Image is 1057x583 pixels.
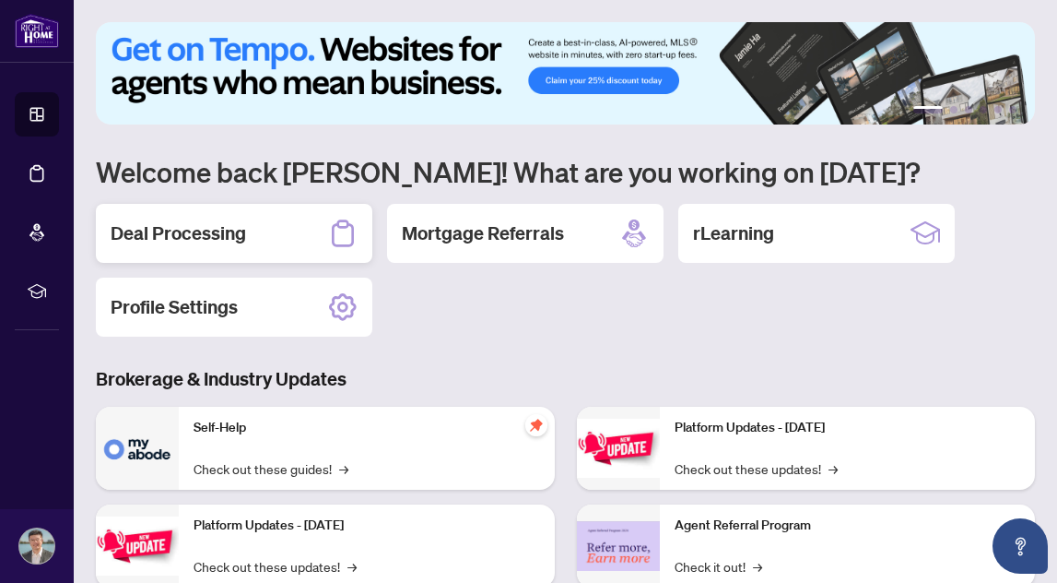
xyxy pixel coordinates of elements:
h1: Welcome back [PERSON_NAME]! What are you working on [DATE]? [96,154,1035,189]
img: Platform Updates - September 16, 2025 [96,517,179,575]
h2: Deal Processing [111,220,246,246]
button: 1 [913,106,943,113]
h2: rLearning [693,220,774,246]
p: Self-Help [194,418,540,438]
button: 5 [994,106,1002,113]
button: Open asap [992,518,1048,574]
img: Slide 0 [96,22,1035,125]
img: Platform Updates - June 23, 2025 [577,419,660,477]
span: pushpin [525,414,547,436]
button: 4 [980,106,987,113]
button: 6 [1009,106,1016,113]
p: Platform Updates - [DATE] [194,516,540,536]
a: Check it out!→ [675,556,762,577]
span: → [347,556,357,577]
span: → [753,556,762,577]
p: Agent Referral Program [675,516,1021,536]
span: → [828,458,838,479]
a: Check out these guides!→ [194,458,348,479]
h2: Profile Settings [111,294,238,320]
img: Profile Icon [19,529,54,564]
a: Check out these updates!→ [194,556,357,577]
span: → [339,458,348,479]
h2: Mortgage Referrals [402,220,564,246]
img: Self-Help [96,407,179,490]
button: 3 [965,106,972,113]
button: 2 [950,106,957,113]
p: Platform Updates - [DATE] [675,418,1021,438]
img: logo [15,14,59,48]
img: Agent Referral Program [577,521,660,572]
h3: Brokerage & Industry Updates [96,366,1035,392]
a: Check out these updates!→ [675,458,838,479]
